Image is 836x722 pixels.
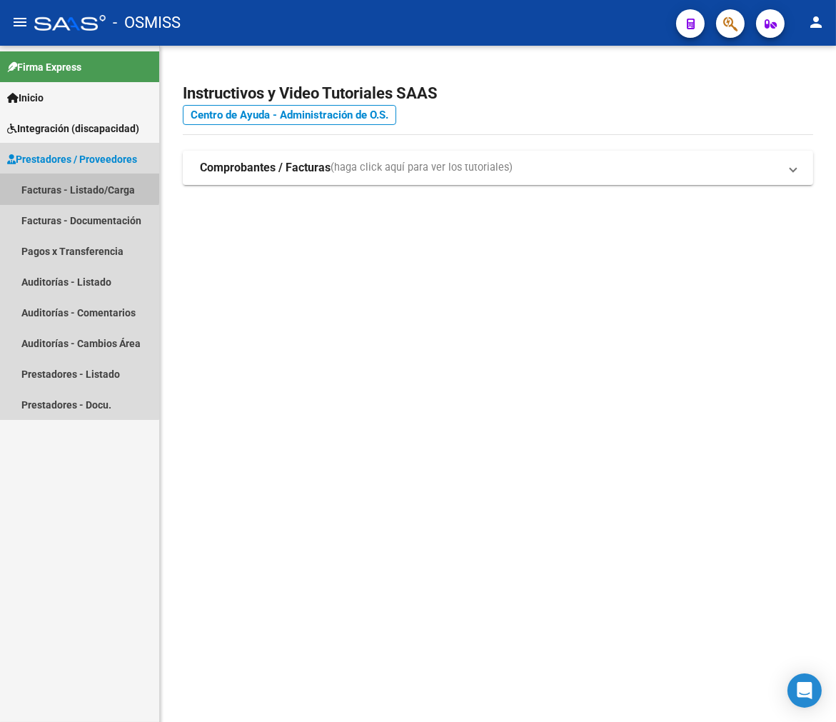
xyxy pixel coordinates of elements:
[200,160,331,176] strong: Comprobantes / Facturas
[7,151,137,167] span: Prestadores / Proveedores
[807,14,825,31] mat-icon: person
[183,105,396,125] a: Centro de Ayuda - Administración de O.S.
[113,7,181,39] span: - OSMISS
[331,160,513,176] span: (haga click aquí para ver los tutoriales)
[11,14,29,31] mat-icon: menu
[7,59,81,75] span: Firma Express
[183,151,813,185] mat-expansion-panel-header: Comprobantes / Facturas(haga click aquí para ver los tutoriales)
[183,80,813,107] h2: Instructivos y Video Tutoriales SAAS
[787,673,822,708] div: Open Intercom Messenger
[7,121,139,136] span: Integración (discapacidad)
[7,90,44,106] span: Inicio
